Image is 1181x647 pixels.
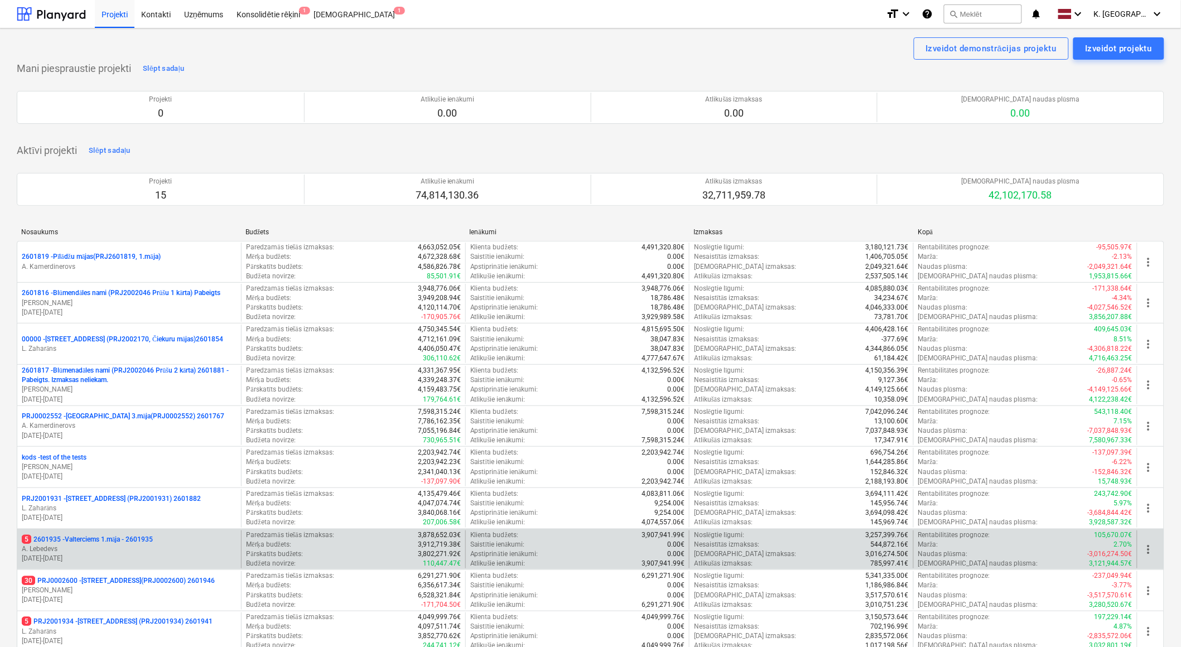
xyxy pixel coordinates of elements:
[418,243,461,252] p: 4,663,052.05€
[22,385,237,394] p: [PERSON_NAME]
[642,477,685,486] p: 2,203,942.74€
[918,489,990,499] p: Rentabilitātes prognoze :
[22,504,237,513] p: L. Zaharāns
[866,457,909,467] p: 1,644,285.86€
[470,375,525,385] p: Saistītie ienākumi :
[22,288,220,298] p: 2601816 - Blūmendāles nami (PRJ2002046 Prūšu 1 kārta) Pabeigts
[22,335,223,344] p: 00000 - [STREET_ADDRESS] (PRJ2002170, Čiekuru mājas)2601854
[423,354,461,363] p: 306,110.62€
[22,431,237,441] p: [DATE] - [DATE]
[642,407,685,417] p: 7,598,315.24€
[694,385,796,394] p: [DEMOGRAPHIC_DATA] izmaksas :
[871,448,909,457] p: 696,754.26€
[1112,457,1132,467] p: -6.22%
[22,395,237,404] p: [DATE] - [DATE]
[246,489,334,499] p: Paredzamās tiešās izmaksas :
[1142,419,1155,433] span: more_vert
[1095,407,1132,417] p: 543,118.40€
[470,407,518,417] p: Klienta budžets :
[866,243,909,252] p: 3,180,121.73€
[1088,426,1132,436] p: -7,037,848.93€
[22,617,213,626] p: PRJ2001934 - [STREET_ADDRESS] (PRJ2001934) 2601941
[246,366,334,375] p: Paredzamās tiešās izmaksas :
[418,457,461,467] p: 2,203,942.23€
[22,453,86,462] p: kods - test of the tests
[246,436,295,445] p: Budžeta novirze :
[914,37,1069,60] button: Izveidot demonstrācijas projektu
[246,243,334,252] p: Paredzamās tiešās izmaksas :
[882,335,909,344] p: -377.69€
[1142,337,1155,351] span: more_vert
[22,344,237,354] p: L. Zaharāns
[694,303,796,312] p: [DEMOGRAPHIC_DATA] izmaksas :
[418,448,461,457] p: 2,203,942.74€
[246,375,291,385] p: Mērķa budžets :
[1112,293,1132,303] p: -4.34%
[866,272,909,281] p: 2,537,505.14€
[418,407,461,417] p: 7,598,315.24€
[149,177,172,186] p: Projekti
[694,407,745,417] p: Noslēgtie līgumi :
[918,426,968,436] p: Naudas plūsma :
[22,513,237,523] p: [DATE] - [DATE]
[423,395,461,404] p: 179,764.61€
[875,312,909,322] p: 73,781.70€
[423,436,461,445] p: 730,965.51€
[470,467,538,477] p: Apstiprinātie ienākumi :
[650,293,685,303] p: 18,786.48€
[866,385,909,394] p: 4,149,125.66€
[86,142,133,160] button: Slēpt sadaļu
[246,354,295,363] p: Budžeta novirze :
[918,293,938,303] p: Marža :
[89,144,131,157] div: Slēpt sadaļu
[470,325,518,334] p: Klienta budžets :
[421,107,474,120] p: 0.00
[418,303,461,312] p: 4,120,114.70€
[694,312,753,322] p: Atlikušās izmaksas :
[140,60,187,78] button: Slēpt sadaļu
[962,177,1080,186] p: [DEMOGRAPHIC_DATA] naudas plūsma
[470,303,538,312] p: Apstiprinātie ienākumi :
[22,472,237,481] p: [DATE] - [DATE]
[694,417,760,426] p: Nesaistītās izmaksas :
[22,366,237,385] p: 2601817 - Blūmenadāles nami (PRJ2002046 Prūšu 2 kārta) 2601881 - Pabeigts. Izmaksas neliekam.
[642,272,685,281] p: 4,491,320.80€
[22,627,237,636] p: L. Zaharāns
[866,325,909,334] p: 4,406,428.16€
[918,375,938,385] p: Marža :
[22,412,237,440] div: PRJ0002552 -[GEOGRAPHIC_DATA] 3.māja(PRJ0002552) 2601767A. Kamerdinerovs[DATE]-[DATE]
[1093,448,1132,457] p: -137,097.39€
[246,272,295,281] p: Budžeta novirze :
[918,325,990,334] p: Rentabilitātes prognoze :
[418,467,461,477] p: 2,341,040.13€
[918,354,1038,363] p: [DEMOGRAPHIC_DATA] naudas plūsma :
[246,477,295,486] p: Budžeta novirze :
[470,344,538,354] p: Apstiprinātie ienākumi :
[1090,436,1132,445] p: 7,580,967.33€
[22,262,237,272] p: A. Kamerdinerovs
[694,436,753,445] p: Atlikušās izmaksas :
[22,617,237,645] div: 5PRJ2001934 -[STREET_ADDRESS] (PRJ2001934) 2601941L. Zaharāns[DATE]-[DATE]
[1112,252,1132,262] p: -2.13%
[246,407,334,417] p: Paredzamās tiešās izmaksas :
[22,298,237,308] p: [PERSON_NAME]
[470,228,685,236] div: Ienākumi
[22,462,237,472] p: [PERSON_NAME]
[693,228,909,236] div: Izmaksas
[694,325,745,334] p: Noslēgtie līgumi :
[694,375,760,385] p: Nesaistītās izmaksas :
[866,489,909,499] p: 3,694,111.42€
[418,284,461,293] p: 3,948,776.06€
[694,366,745,375] p: Noslēgtie līgumi :
[922,7,933,21] i: Zināšanu pamats
[21,228,237,236] div: Nosaukums
[642,366,685,375] p: 4,132,596.52€
[421,477,461,486] p: -137,097.90€
[470,284,518,293] p: Klienta budžets :
[1142,584,1155,597] span: more_vert
[22,252,161,262] p: 2601819 - Pīlādžu mājas(PRJ2601819, 1.māja)
[22,535,153,544] p: 2601935 - Valterciems 1.māja - 2601935
[470,335,525,344] p: Saistītie ienākumi :
[866,262,909,272] p: 2,049,321.64€
[667,426,685,436] p: 0.00€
